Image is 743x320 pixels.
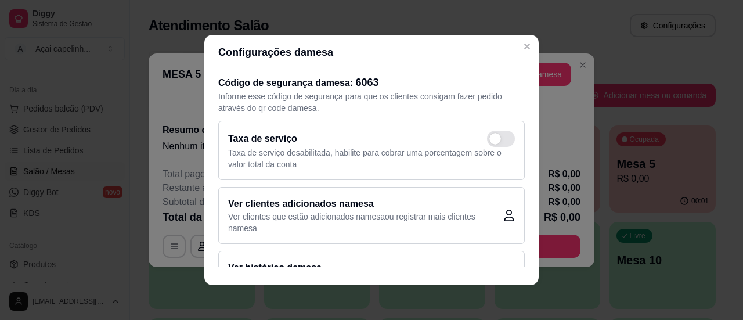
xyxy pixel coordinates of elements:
[228,197,503,211] h2: Ver clientes adicionados na mesa
[218,91,525,114] p: Informe esse código de segurança para que os clientes consigam fazer pedido através do qr code da...
[518,37,536,56] button: Close
[228,132,297,146] h2: Taxa de serviço
[218,74,525,91] h2: Código de segurança da mesa :
[228,147,515,170] p: Taxa de serviço desabilitada, habilite para cobrar uma porcentagem sobre o valor total da conta
[228,261,467,275] h2: Ver histórico da mesa
[356,77,379,88] span: 6063
[228,211,503,234] p: Ver clientes que estão adicionados na mesa ou registrar mais clientes na mesa
[204,35,539,70] header: Configurações da mesa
